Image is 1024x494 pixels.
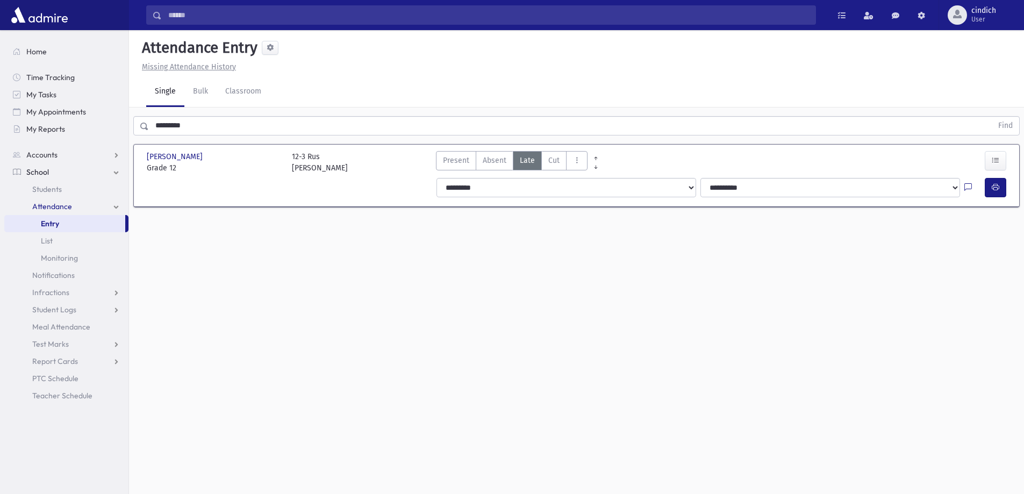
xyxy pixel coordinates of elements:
a: Classroom [217,77,270,107]
span: Time Tracking [26,73,75,82]
span: Teacher Schedule [32,391,92,400]
a: Entry [4,215,125,232]
a: Notifications [4,267,128,284]
button: Find [992,117,1019,135]
span: Entry [41,219,59,228]
span: Monitoring [41,253,78,263]
div: 12-3 Rus [PERSON_NAME] [292,151,348,174]
a: School [4,163,128,181]
span: Meal Attendance [32,322,90,332]
div: AttTypes [436,151,588,174]
span: Late [520,155,535,166]
span: User [971,15,996,24]
a: Meal Attendance [4,318,128,335]
a: Bulk [184,77,217,107]
span: Home [26,47,47,56]
a: List [4,232,128,249]
span: PTC Schedule [32,374,78,383]
span: Present [443,155,469,166]
a: Test Marks [4,335,128,353]
a: Accounts [4,146,128,163]
a: Report Cards [4,353,128,370]
a: Student Logs [4,301,128,318]
a: Single [146,77,184,107]
u: Missing Attendance History [142,62,236,71]
span: Grade 12 [147,162,281,174]
span: Test Marks [32,339,69,349]
a: Home [4,43,128,60]
span: My Reports [26,124,65,134]
span: Infractions [32,288,69,297]
span: My Appointments [26,107,86,117]
span: Student Logs [32,305,76,314]
input: Search [162,5,815,25]
a: Attendance [4,198,128,215]
span: Students [32,184,62,194]
a: PTC Schedule [4,370,128,387]
span: List [41,236,53,246]
a: Students [4,181,128,198]
a: Time Tracking [4,69,128,86]
a: Teacher Schedule [4,387,128,404]
span: My Tasks [26,90,56,99]
h5: Attendance Entry [138,39,257,57]
a: My Appointments [4,103,128,120]
a: Missing Attendance History [138,62,236,71]
span: Notifications [32,270,75,280]
a: My Reports [4,120,128,138]
span: Cut [548,155,560,166]
a: My Tasks [4,86,128,103]
span: [PERSON_NAME] [147,151,205,162]
span: Attendance [32,202,72,211]
span: School [26,167,49,177]
span: Accounts [26,150,58,160]
a: Infractions [4,284,128,301]
img: AdmirePro [9,4,70,26]
a: Monitoring [4,249,128,267]
span: cindich [971,6,996,15]
span: Report Cards [32,356,78,366]
span: Absent [483,155,506,166]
